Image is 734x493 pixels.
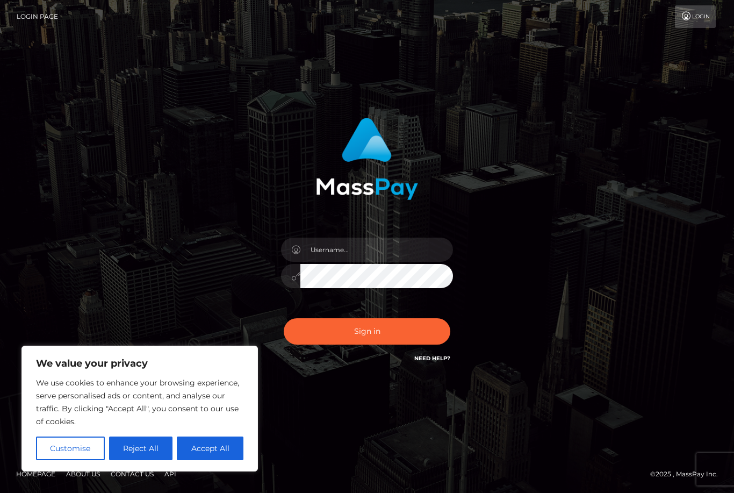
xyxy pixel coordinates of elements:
[316,118,418,200] img: MassPay Login
[650,468,726,480] div: © 2025 , MassPay Inc.
[36,376,243,428] p: We use cookies to enhance your browsing experience, serve personalised ads or content, and analys...
[12,466,60,482] a: Homepage
[36,437,105,460] button: Customise
[62,466,104,482] a: About Us
[177,437,243,460] button: Accept All
[21,346,258,471] div: We value your privacy
[284,318,450,345] button: Sign in
[109,437,173,460] button: Reject All
[414,355,450,362] a: Need Help?
[36,357,243,370] p: We value your privacy
[17,5,58,28] a: Login Page
[106,466,158,482] a: Contact Us
[675,5,716,28] a: Login
[160,466,181,482] a: API
[300,238,453,262] input: Username...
